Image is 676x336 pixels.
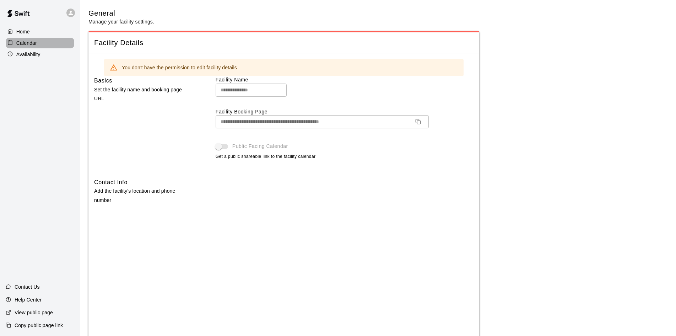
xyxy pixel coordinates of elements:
h6: Contact Info [94,178,128,187]
p: Home [16,28,30,35]
label: Facility Booking Page [216,108,474,115]
p: Help Center [15,296,42,303]
a: Calendar [6,38,74,48]
p: Add the facility's location and phone number [94,187,193,204]
a: Home [6,26,74,37]
span: Public Facing Calendar [232,143,288,150]
div: You don't have the permission to edit facility details [122,61,237,74]
a: Availability [6,49,74,60]
button: Copy URL [412,116,424,127]
label: Facility Name [216,76,474,83]
p: Copy public page link [15,322,63,329]
span: Facility Details [94,38,474,48]
h5: General [88,9,154,18]
p: Availability [16,51,40,58]
h6: Basics [94,76,112,85]
p: Set the facility name and booking page URL [94,85,193,103]
p: Calendar [16,39,37,47]
p: Manage your facility settings. [88,18,154,25]
p: View public page [15,309,53,316]
p: Contact Us [15,283,40,290]
span: Get a public shareable link to the facility calendar [216,153,316,160]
